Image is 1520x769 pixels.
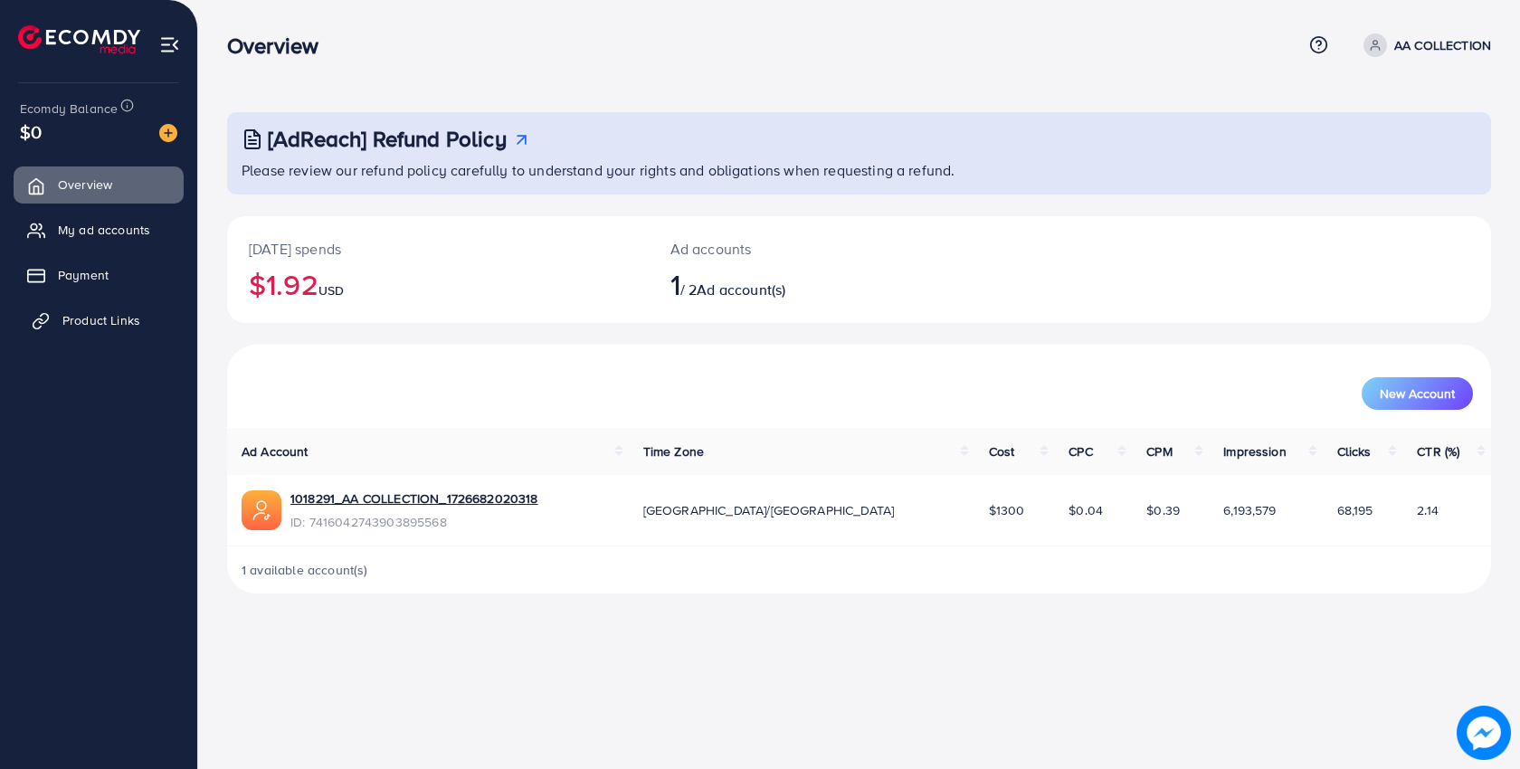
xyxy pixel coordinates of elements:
[1223,442,1287,460] span: Impression
[1356,33,1491,57] a: AA COLLECTION
[14,257,184,293] a: Payment
[1223,501,1276,519] span: 6,193,579
[1457,706,1511,760] img: image
[14,212,184,248] a: My ad accounts
[58,266,109,284] span: Payment
[14,166,184,203] a: Overview
[159,34,180,55] img: menu
[18,25,140,53] img: logo
[697,280,785,299] span: Ad account(s)
[1146,501,1180,519] span: $0.39
[58,176,112,194] span: Overview
[242,159,1480,181] p: Please review our refund policy carefully to understand your rights and obligations when requesti...
[159,124,177,142] img: image
[249,267,627,301] h2: $1.92
[242,561,368,579] span: 1 available account(s)
[670,263,680,305] span: 1
[989,442,1015,460] span: Cost
[1362,377,1473,410] button: New Account
[1337,442,1372,460] span: Clicks
[242,490,281,530] img: ic-ads-acc.e4c84228.svg
[1337,501,1373,519] span: 68,195
[643,501,895,519] span: [GEOGRAPHIC_DATA]/[GEOGRAPHIC_DATA]
[1146,442,1172,460] span: CPM
[1417,501,1439,519] span: 2.14
[62,311,140,329] span: Product Links
[1417,442,1459,460] span: CTR (%)
[643,442,704,460] span: Time Zone
[227,33,333,59] h3: Overview
[14,302,184,338] a: Product Links
[989,501,1025,519] span: $1300
[290,489,538,508] a: 1018291_AA COLLECTION_1726682020318
[290,513,538,531] span: ID: 7416042743903895568
[20,100,118,118] span: Ecomdy Balance
[318,281,344,299] span: USD
[58,221,150,239] span: My ad accounts
[1394,34,1491,56] p: AA COLLECTION
[1069,442,1092,460] span: CPC
[1069,501,1103,519] span: $0.04
[268,126,507,152] h3: [AdReach] Refund Policy
[249,238,627,260] p: [DATE] spends
[1380,387,1455,400] span: New Account
[670,267,943,301] h2: / 2
[670,238,943,260] p: Ad accounts
[20,119,42,145] span: $0
[242,442,309,460] span: Ad Account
